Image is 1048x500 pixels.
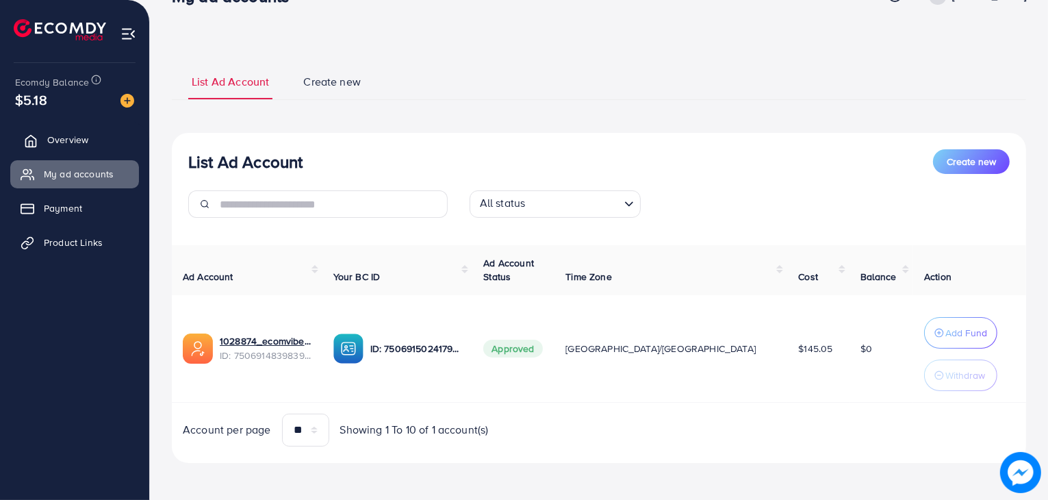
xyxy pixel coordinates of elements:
[798,270,818,284] span: Cost
[924,360,997,391] button: Withdraw
[10,195,139,222] a: Payment
[333,270,381,284] span: Your BC ID
[924,317,997,349] button: Add Fund
[565,342,756,355] span: [GEOGRAPHIC_DATA]/[GEOGRAPHIC_DATA]
[220,334,311,362] div: <span class='underline'>1028874_ecomvibe23_1747839946964</span></br>7506914839839768584
[183,270,233,284] span: Ad Account
[565,270,611,284] span: Time Zone
[14,19,106,40] img: logo
[44,201,82,215] span: Payment
[44,236,103,249] span: Product Links
[945,325,987,341] p: Add Fund
[529,193,618,214] input: Search for option
[10,160,139,188] a: My ad accounts
[1000,452,1041,493] img: image
[798,342,832,355] span: $145.05
[44,167,114,181] span: My ad accounts
[933,149,1010,174] button: Create new
[15,90,47,110] span: $5.18
[188,152,303,172] h3: List Ad Account
[192,74,269,90] span: List Ad Account
[470,190,641,218] div: Search for option
[860,342,872,355] span: $0
[477,192,528,214] span: All status
[333,334,363,364] img: ic-ba-acc.ded83a64.svg
[483,340,542,358] span: Approved
[120,94,134,108] img: image
[183,422,271,438] span: Account per page
[10,126,139,153] a: Overview
[947,155,996,168] span: Create new
[220,349,311,362] span: ID: 7506914839839768584
[220,334,311,348] a: 1028874_ecomvibe23_1747839946964
[303,74,361,90] span: Create new
[924,270,951,284] span: Action
[860,270,897,284] span: Balance
[340,422,489,438] span: Showing 1 To 10 of 1 account(s)
[10,229,139,256] a: Product Links
[120,26,136,42] img: menu
[483,256,534,284] span: Ad Account Status
[47,133,88,147] span: Overview
[370,340,462,357] p: ID: 7506915024179691537
[183,334,213,364] img: ic-ads-acc.e4c84228.svg
[945,367,985,384] p: Withdraw
[15,75,89,89] span: Ecomdy Balance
